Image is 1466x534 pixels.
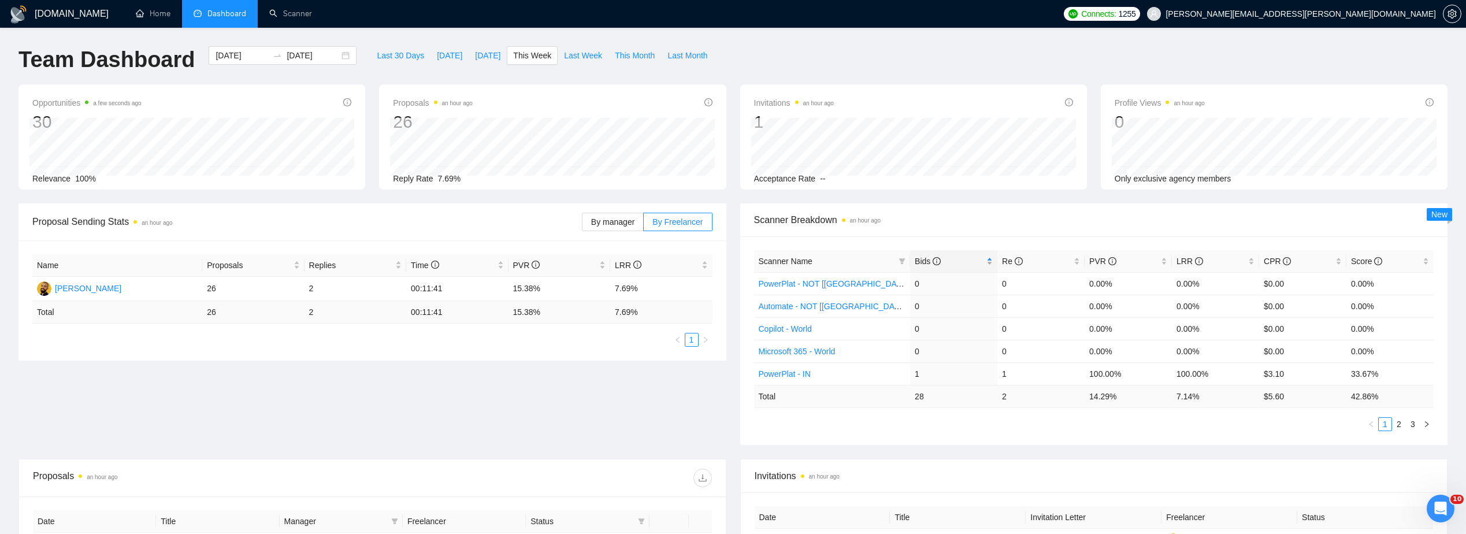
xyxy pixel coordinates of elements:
iframe: Intercom live chat [1427,495,1454,522]
span: This Week [513,49,551,62]
span: user [1150,10,1158,18]
td: 0.00% [1172,340,1259,362]
td: 1 [997,362,1085,385]
td: $3.10 [1259,362,1346,385]
button: Last Week [558,46,608,65]
button: Last Month [661,46,714,65]
th: Date [755,506,890,529]
span: -- [820,174,825,183]
th: Title [890,506,1026,529]
span: to [273,51,282,60]
li: 3 [1406,417,1420,431]
span: 7.69% [438,174,461,183]
span: left [674,336,681,343]
button: setting [1443,5,1461,23]
li: Next Page [1420,417,1434,431]
time: an hour ago [809,473,840,480]
td: 0.00% [1172,317,1259,340]
img: upwork-logo.png [1068,9,1078,18]
td: 0.00% [1346,295,1434,317]
span: [DATE] [437,49,462,62]
th: Name [32,254,202,277]
li: 2 [1392,417,1406,431]
td: 0 [910,340,997,362]
td: 1 [910,362,997,385]
td: 0 [997,317,1085,340]
li: 1 [685,333,699,347]
span: Proposals [393,96,473,110]
td: 0 [910,295,997,317]
td: 33.67% [1346,362,1434,385]
span: Reply Rate [393,174,433,183]
a: setting [1443,9,1461,18]
span: info-circle [933,257,941,265]
td: 0 [910,272,997,295]
th: Invitation Letter [1026,506,1161,529]
td: Total [754,385,911,407]
span: Time [411,261,439,270]
td: 0.00% [1172,295,1259,317]
div: Proposals [33,469,372,487]
span: Last Month [667,49,707,62]
th: Freelancer [403,510,526,533]
span: Last Week [564,49,602,62]
td: 0 [997,272,1085,295]
span: info-circle [431,261,439,269]
td: 0.00% [1346,272,1434,295]
th: Date [33,510,156,533]
button: Last 30 Days [370,46,430,65]
td: $ 5.60 [1259,385,1346,407]
span: filter [389,513,400,530]
div: 26 [393,111,473,133]
img: logo [9,5,28,24]
time: an hour ago [87,474,117,480]
a: 1 [1379,418,1391,431]
span: Proposals [207,259,291,272]
div: 0 [1115,111,1205,133]
span: Scanner Name [759,257,812,266]
td: 0.00% [1085,295,1172,317]
button: left [671,333,685,347]
td: $0.00 [1259,317,1346,340]
td: 0 [997,340,1085,362]
td: 26 [202,301,304,324]
td: 2 [305,301,406,324]
span: LRR [615,261,641,270]
span: Relevance [32,174,70,183]
span: Invitations [754,96,834,110]
span: info-circle [633,261,641,269]
button: This Week [507,46,558,65]
td: 7.69 % [610,301,712,324]
td: 42.86 % [1346,385,1434,407]
button: This Month [608,46,661,65]
th: Manager [280,510,403,533]
td: 14.29 % [1085,385,1172,407]
li: Previous Page [1364,417,1378,431]
span: Invitations [755,469,1434,483]
span: info-circle [1108,257,1116,265]
input: Start date [216,49,268,62]
span: right [1423,421,1430,428]
a: FA[PERSON_NAME] [37,283,121,292]
th: Status [1297,506,1433,529]
span: PVR [513,261,540,270]
span: Replies [309,259,393,272]
button: right [699,333,712,347]
span: setting [1443,9,1461,18]
div: 30 [32,111,142,133]
a: Copilot - World [759,324,812,333]
li: Previous Page [671,333,685,347]
time: an hour ago [442,100,473,106]
a: 2 [1393,418,1405,431]
span: left [1368,421,1375,428]
span: 100% [75,174,96,183]
span: Only exclusive agency members [1115,174,1231,183]
div: [PERSON_NAME] [55,282,121,295]
td: 7.14 % [1172,385,1259,407]
th: Title [156,510,279,533]
span: info-circle [704,98,712,106]
input: End date [287,49,339,62]
time: an hour ago [1174,100,1204,106]
th: Proposals [202,254,304,277]
th: Freelancer [1161,506,1297,529]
